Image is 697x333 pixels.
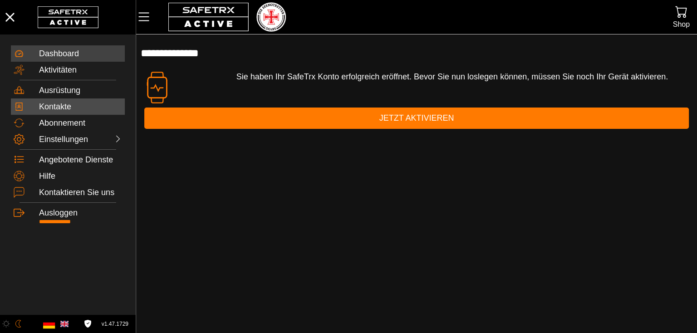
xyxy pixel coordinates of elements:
span: v1.47.1729 [102,319,128,329]
img: Devices.svg [141,71,173,104]
img: Activities.svg [14,64,25,75]
button: MenÜ [136,7,159,26]
button: Deutsch [41,316,57,332]
div: Abonnement [39,118,122,128]
div: Ausloggen [39,208,122,218]
span: Jetzt aktivieren [379,111,454,125]
div: Kontaktieren Sie uns [39,188,122,198]
div: Einstellungen [39,135,79,145]
div: Shop [673,18,690,30]
img: Subscription.svg [14,118,25,128]
p: Sie haben Ihr SafeTrx Konto erfolgreich eröffnet. Bevor Sie nun loslegen können, müssen Sie noch ... [236,71,689,83]
img: RescueLogo.png [256,2,285,32]
img: de.svg [43,318,55,330]
div: Hilfe [39,171,122,181]
button: Englishc [57,316,72,332]
img: ModeDark.svg [15,320,22,328]
div: Aktivitäten [39,65,122,75]
div: Kontakte [39,102,122,112]
img: ContactUs.svg [14,187,25,198]
button: Jetzt aktivieren [144,108,689,129]
div: Ausrüstung [39,86,122,96]
img: Help.svg [14,171,25,181]
div: Dashboard [39,49,122,59]
img: en.svg [60,320,69,328]
div: Angebotene Dienste [39,155,122,165]
button: v1.47.1729 [96,317,134,332]
img: ModeLight.svg [2,320,10,328]
img: Equipment.svg [14,85,25,96]
a: Lizenzvereinbarung [82,320,94,328]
